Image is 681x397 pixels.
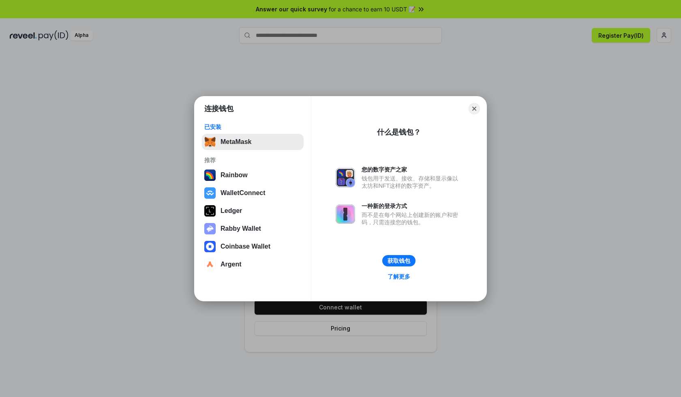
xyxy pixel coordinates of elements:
[204,104,233,114] h1: 连接钱包
[382,255,415,266] button: 获取钱包
[362,211,462,226] div: 而不是在每个网站上创建新的账户和密码，只需连接您的钱包。
[388,273,410,280] div: 了解更多
[202,185,304,201] button: WalletConnect
[204,187,216,199] img: svg+xml,%3Csvg%20width%3D%2228%22%20height%3D%2228%22%20viewBox%3D%220%200%2028%2028%22%20fill%3D...
[221,243,270,250] div: Coinbase Wallet
[202,203,304,219] button: Ledger
[204,205,216,217] img: svg+xml,%3Csvg%20xmlns%3D%22http%3A%2F%2Fwww.w3.org%2F2000%2Fsvg%22%20width%3D%2228%22%20height%3...
[383,271,415,282] a: 了解更多
[221,225,261,232] div: Rabby Wallet
[221,189,266,197] div: WalletConnect
[204,170,216,181] img: svg+xml,%3Csvg%20width%3D%22120%22%20height%3D%22120%22%20viewBox%3D%220%200%20120%20120%22%20fil...
[221,207,242,215] div: Ledger
[204,223,216,234] img: svg+xml,%3Csvg%20xmlns%3D%22http%3A%2F%2Fwww.w3.org%2F2000%2Fsvg%22%20fill%3D%22none%22%20viewBox...
[336,204,355,224] img: svg+xml,%3Csvg%20xmlns%3D%22http%3A%2F%2Fwww.w3.org%2F2000%2Fsvg%22%20fill%3D%22none%22%20viewBox...
[377,127,421,137] div: 什么是钱包？
[204,136,216,148] img: svg+xml,%3Csvg%20fill%3D%22none%22%20height%3D%2233%22%20viewBox%3D%220%200%2035%2033%22%20width%...
[202,167,304,183] button: Rainbow
[204,123,301,131] div: 已安装
[388,257,410,264] div: 获取钱包
[469,103,480,114] button: Close
[221,138,251,146] div: MetaMask
[221,172,248,179] div: Rainbow
[202,221,304,237] button: Rabby Wallet
[202,256,304,273] button: Argent
[202,134,304,150] button: MetaMask
[336,168,355,187] img: svg+xml,%3Csvg%20xmlns%3D%22http%3A%2F%2Fwww.w3.org%2F2000%2Fsvg%22%20fill%3D%22none%22%20viewBox...
[204,259,216,270] img: svg+xml,%3Csvg%20width%3D%2228%22%20height%3D%2228%22%20viewBox%3D%220%200%2028%2028%22%20fill%3D...
[362,166,462,173] div: 您的数字资产之家
[362,175,462,189] div: 钱包用于发送、接收、存储和显示像以太坊和NFT这样的数字资产。
[362,202,462,210] div: 一种新的登录方式
[204,241,216,252] img: svg+xml,%3Csvg%20width%3D%2228%22%20height%3D%2228%22%20viewBox%3D%220%200%2028%2028%22%20fill%3D...
[221,261,242,268] div: Argent
[204,157,301,164] div: 推荐
[202,238,304,255] button: Coinbase Wallet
